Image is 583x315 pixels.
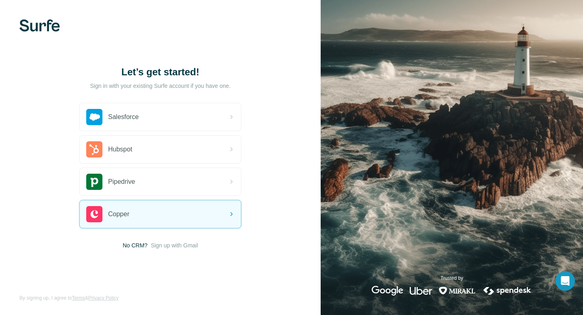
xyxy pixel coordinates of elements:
[86,174,102,190] img: pipedrive's logo
[19,19,60,32] img: Surfe's logo
[108,177,135,187] span: Pipedrive
[72,295,85,301] a: Terms
[86,109,102,125] img: salesforce's logo
[555,271,575,291] div: Open Intercom Messenger
[79,66,241,79] h1: Let’s get started!
[88,295,119,301] a: Privacy Policy
[90,82,230,90] p: Sign in with your existing Surfe account if you have one.
[108,112,139,122] span: Salesforce
[108,209,129,219] span: Copper
[440,275,463,282] p: Trusted by
[19,294,119,302] span: By signing up, I agree to &
[151,241,198,249] button: Sign up with Gmail
[438,286,476,296] img: mirakl's logo
[372,286,403,296] img: google's logo
[482,286,532,296] img: spendesk's logo
[86,206,102,222] img: copper's logo
[410,286,432,296] img: uber's logo
[108,145,132,154] span: Hubspot
[86,141,102,157] img: hubspot's logo
[123,241,147,249] span: No CRM?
